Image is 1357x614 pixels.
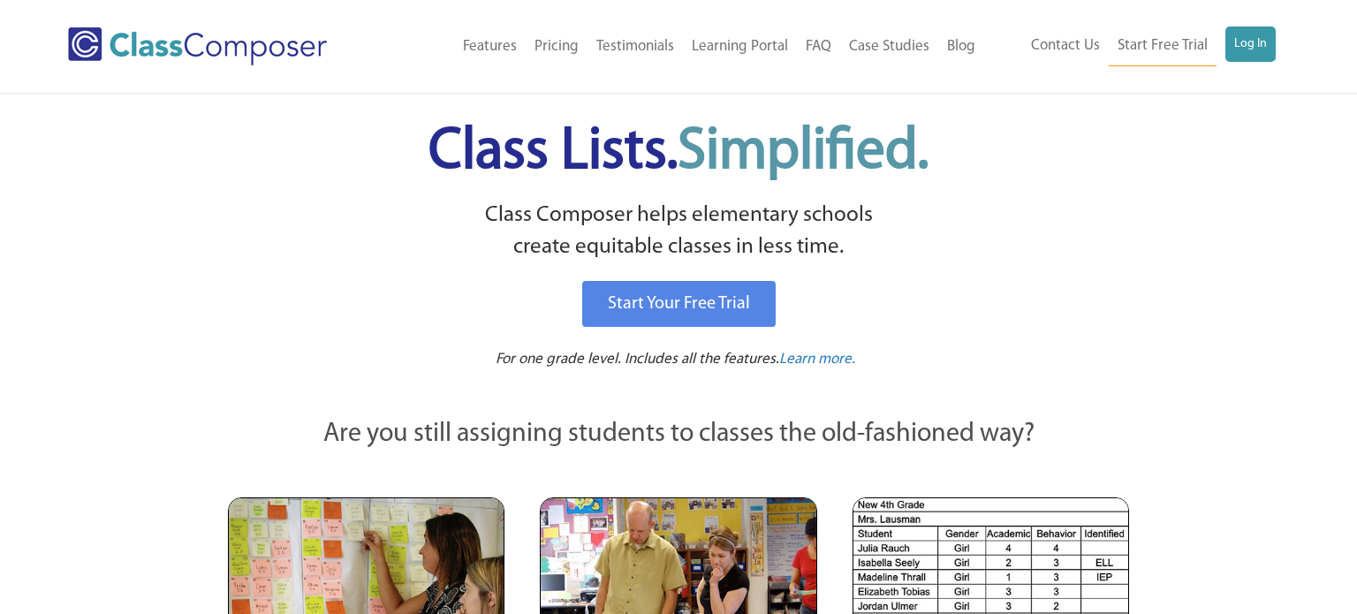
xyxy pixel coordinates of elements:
a: Case Studies [840,27,938,66]
p: Class Composer helps elementary schools create equitable classes in less time. [225,200,1132,264]
a: Start Free Trial [1109,27,1217,66]
a: Blog [938,27,984,66]
nav: Header Menu [386,27,983,66]
nav: Header Menu [984,27,1277,66]
img: Class Composer [68,27,327,65]
span: Simplified. [678,124,929,181]
a: FAQ [797,27,840,66]
a: Start Your Free Trial [582,281,776,327]
a: Contact Us [1022,27,1109,65]
span: For one grade level. Includes all the features. [496,352,779,367]
a: Features [454,27,526,66]
a: Learn more. [779,349,855,371]
a: Learning Portal [683,27,797,66]
a: Log In [1225,27,1276,62]
a: Pricing [526,27,588,66]
span: Class Lists. [428,124,929,181]
span: Start Your Free Trial [608,295,750,313]
p: Are you still assigning students to classes the old-fashioned way? [228,415,1129,454]
span: Learn more. [779,352,855,367]
a: Testimonials [588,27,683,66]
